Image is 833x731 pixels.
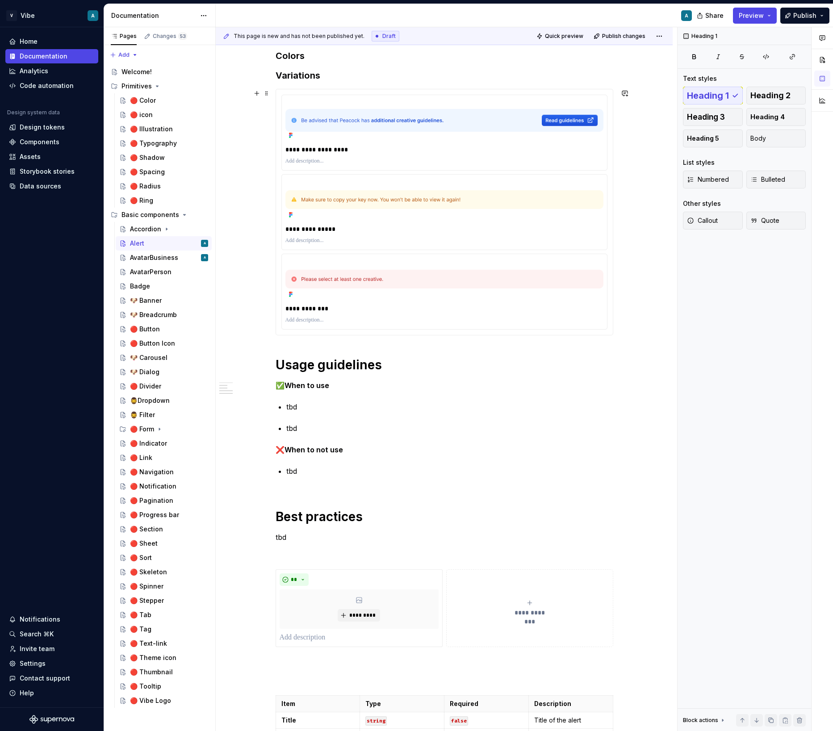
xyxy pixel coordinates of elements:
[276,509,613,525] h1: Best practices
[750,113,785,121] span: Heading 4
[130,96,156,105] div: 🔴 Color
[130,425,154,434] div: 🔴 Form
[685,12,688,19] div: A
[121,82,152,91] div: Primitives
[116,193,212,208] a: 🔴 Ring
[111,11,196,20] div: Documentation
[116,579,212,593] a: 🔴 Spinner
[750,175,785,184] span: Bulleted
[153,33,187,40] div: Changes
[116,451,212,465] a: 🔴 Link
[116,693,212,708] a: 🔴 Vibe Logo
[130,310,177,319] div: 🐶 Breadcrumb
[130,382,161,391] div: 🔴 Divider
[118,51,130,58] span: Add
[116,222,212,236] a: Accordion
[733,8,777,24] button: Preview
[687,175,729,184] span: Numbered
[5,150,98,164] a: Assets
[178,33,187,40] span: 53
[276,69,613,82] h3: Variations
[20,674,70,683] div: Contact support
[130,639,167,648] div: 🔴 Text-link
[683,108,743,126] button: Heading 3
[705,11,724,20] span: Share
[692,8,729,24] button: Share
[121,210,179,219] div: Basic components
[130,539,158,548] div: 🔴 Sheet
[281,716,296,724] strong: Title
[5,656,98,671] a: Settings
[5,120,98,134] a: Design tokens
[111,33,137,40] div: Pages
[204,239,206,248] div: A
[276,532,613,543] p: tbd
[20,659,46,668] div: Settings
[107,49,141,61] button: Add
[116,108,212,122] a: 🔴 icon
[450,699,523,708] p: Required
[116,322,212,336] a: 🔴 Button
[116,436,212,451] a: 🔴 Indicator
[130,339,175,348] div: 🔴 Button Icon
[5,686,98,700] button: Help
[234,33,364,40] span: This page is new and has not been published yet.
[750,134,766,143] span: Body
[793,11,816,20] span: Publish
[382,33,396,40] span: Draft
[687,216,718,225] span: Callout
[116,593,212,608] a: 🔴 Stepper
[7,109,60,116] div: Design system data
[116,136,212,150] a: 🔴 Typography
[286,401,613,412] p: tbd
[130,596,164,605] div: 🔴 Stepper
[116,493,212,508] a: 🔴 Pagination
[130,396,170,405] div: 🧔‍♂️Dropdown
[20,615,60,624] div: Notifications
[116,636,212,651] a: 🔴 Text-link
[5,627,98,641] button: Search ⌘K
[130,196,153,205] div: 🔴 Ring
[116,565,212,579] a: 🔴 Skeleton
[5,49,98,63] a: Documentation
[116,622,212,636] a: 🔴 Tag
[746,87,806,104] button: Heading 2
[130,553,152,562] div: 🔴 Sort
[116,265,212,279] a: AvatarPerson
[591,30,649,42] button: Publish changes
[276,50,613,62] h3: Colors
[130,125,173,134] div: 🔴 Illustration
[116,479,212,493] a: 🔴 Notification
[20,689,34,698] div: Help
[6,10,17,21] div: V
[116,522,212,536] a: 🔴 Section
[116,93,212,108] a: 🔴 Color
[683,74,717,83] div: Text styles
[746,108,806,126] button: Heading 4
[130,496,173,505] div: 🔴 Pagination
[21,11,35,20] div: Vibe
[534,30,587,42] button: Quick preview
[534,699,607,708] p: Description
[20,67,48,75] div: Analytics
[116,465,212,479] a: 🔴 Navigation
[545,33,583,40] span: Quick preview
[116,122,212,136] a: 🔴 Illustration
[116,408,212,422] a: 🧔‍♂️ Filter
[2,6,102,25] button: VVibeA
[20,123,65,132] div: Design tokens
[116,179,212,193] a: 🔴 Radius
[29,715,74,724] a: Supernova Logo
[116,679,212,693] a: 🔴 Tooltip
[107,79,212,93] div: Primitives
[683,717,718,724] div: Block actions
[130,253,178,262] div: AvatarBusiness
[130,167,165,176] div: 🔴 Spacing
[130,453,152,462] div: 🔴 Link
[276,380,613,391] p: ✅
[116,379,212,393] a: 🔴 Divider
[276,357,613,373] h1: Usage guidelines
[130,353,167,362] div: 🐶 Carousel
[750,91,791,100] span: Heading 2
[746,129,806,147] button: Body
